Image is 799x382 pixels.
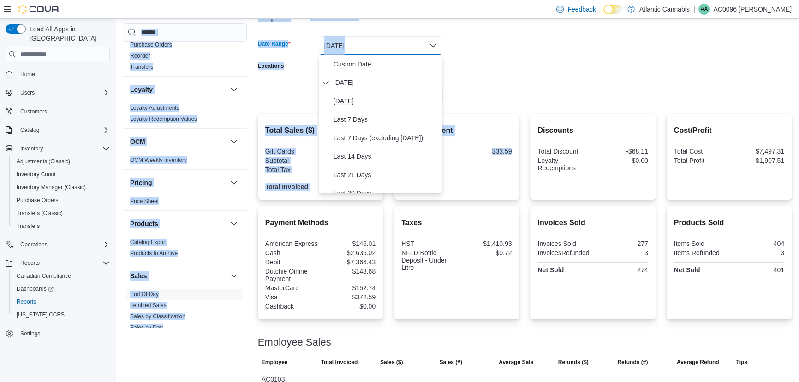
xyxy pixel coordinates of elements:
[731,266,784,274] div: 401
[20,89,35,96] span: Users
[13,296,110,307] span: Reports
[17,209,63,217] span: Transfers (Classic)
[17,125,43,136] button: Catalog
[698,4,710,15] div: AC0096 Anstey Larkin
[17,106,51,117] a: Customers
[228,270,239,281] button: Sales
[9,220,113,233] button: Transfers
[401,217,512,228] h2: Taxes
[17,184,86,191] span: Inventory Manager (Classic)
[130,239,167,246] span: Catalog Export
[130,157,187,163] a: OCM Weekly Inventory
[731,240,784,247] div: 404
[17,328,44,339] a: Settings
[537,266,564,274] strong: Net Sold
[674,266,700,274] strong: Net Sold
[20,241,48,248] span: Operations
[499,358,533,366] span: Average Sale
[258,337,331,348] h3: Employee Sales
[595,266,648,274] div: 274
[123,102,247,128] div: Loyalty
[17,143,110,154] span: Inventory
[537,148,591,155] div: Total Discount
[20,126,39,134] span: Catalog
[674,240,727,247] div: Items Sold
[130,41,172,48] span: Purchase Orders
[130,250,178,257] span: Products to Archive
[537,125,648,136] h2: Discounts
[130,137,227,146] button: OCM
[130,63,153,71] span: Transfers
[13,283,57,294] a: Dashboards
[13,156,74,167] a: Adjustments (Classic)
[130,313,185,320] a: Sales by Classification
[17,239,51,250] button: Operations
[265,217,376,228] h2: Payment Methods
[17,87,110,98] span: Users
[123,155,247,169] div: OCM
[322,268,376,275] div: $143.68
[13,182,110,193] span: Inventory Manager (Classic)
[17,125,110,136] span: Catalog
[639,4,690,15] p: Atlantic Cannabis
[17,106,110,117] span: Customers
[334,95,439,107] span: [DATE]
[700,4,708,15] span: AA
[595,249,648,257] div: 3
[17,171,56,178] span: Inventory Count
[674,157,727,164] div: Total Profit
[401,240,455,247] div: HST
[401,125,512,136] h2: Average Spent
[2,257,113,269] button: Reports
[322,284,376,292] div: $152.74
[17,222,40,230] span: Transfers
[13,208,110,219] span: Transfers (Classic)
[130,198,159,204] a: Price Sheet
[265,303,319,310] div: Cashback
[228,84,239,95] button: Loyalty
[17,239,110,250] span: Operations
[13,169,110,180] span: Inventory Count
[2,67,113,80] button: Home
[2,124,113,137] button: Catalog
[334,188,439,199] span: Last 30 Days
[130,85,227,94] button: Loyalty
[9,194,113,207] button: Purchase Orders
[20,145,43,152] span: Inventory
[2,327,113,340] button: Settings
[322,240,376,247] div: $146.01
[130,64,153,70] a: Transfers
[130,219,227,228] button: Products
[228,177,239,188] button: Pricing
[334,77,439,88] span: [DATE]
[558,358,589,366] span: Refunds ($)
[130,42,172,48] a: Purchase Orders
[674,217,784,228] h2: Products Sold
[130,324,163,331] span: Sales by Day
[322,303,376,310] div: $0.00
[459,148,512,155] div: $33.59
[9,295,113,308] button: Reports
[265,284,319,292] div: MasterCard
[17,143,47,154] button: Inventory
[130,219,158,228] h3: Products
[9,308,113,321] button: [US_STATE] CCRS
[440,358,462,366] span: Sales (#)
[26,24,110,43] span: Load All Apps in [GEOGRAPHIC_DATA]
[17,257,43,269] button: Reports
[123,237,247,263] div: Products
[265,268,319,282] div: Dutchie Online Payment
[265,258,319,266] div: Debit
[130,105,179,111] a: Loyalty Adjustments
[595,240,648,247] div: 277
[265,125,376,136] h2: Total Sales ($)
[9,207,113,220] button: Transfers (Classic)
[319,55,442,193] div: Select listbox
[130,302,167,309] span: Itemized Sales
[13,221,43,232] a: Transfers
[603,14,604,15] span: Dark Mode
[130,250,178,257] a: Products to Archive
[228,218,239,229] button: Products
[537,240,591,247] div: Invoices Sold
